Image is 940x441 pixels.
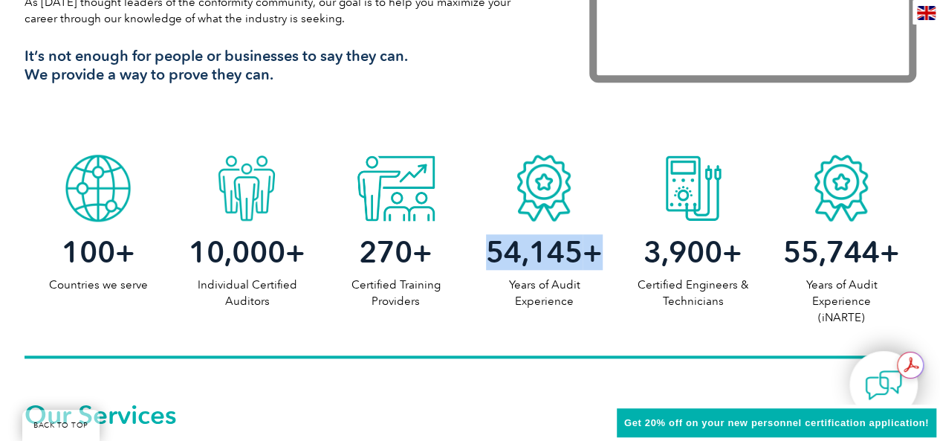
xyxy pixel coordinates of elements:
[321,240,470,264] h2: +
[25,403,916,427] h2: Our Services
[470,277,618,309] p: Years of Audit Experience
[767,240,915,264] h2: +
[189,234,285,270] span: 10,000
[359,234,412,270] span: 270
[62,234,115,270] span: 100
[172,277,321,309] p: Individual Certified Auditors
[917,6,936,20] img: en
[22,410,100,441] a: BACK TO TOP
[25,240,173,264] h2: +
[618,240,767,264] h2: +
[321,277,470,309] p: Certified Training Providers
[618,277,767,309] p: Certified Engineers & Technicians
[767,277,915,326] p: Years of Audit Experience (iNARTE)
[624,417,929,428] span: Get 20% off on your new personnel certification application!
[25,277,173,293] p: Countries we serve
[644,234,722,270] span: 3,900
[865,367,902,404] img: contact-chat.png
[486,234,583,270] span: 54,145
[783,234,880,270] span: 55,744
[172,240,321,264] h2: +
[25,47,545,84] h3: It’s not enough for people or businesses to say they can. We provide a way to prove they can.
[470,240,618,264] h2: +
